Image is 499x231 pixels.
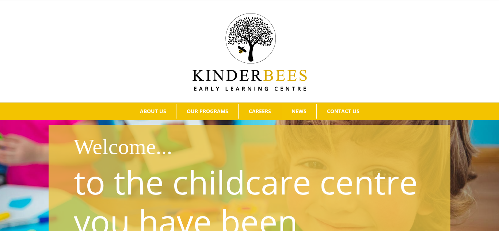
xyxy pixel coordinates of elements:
[11,103,488,120] nav: Main Menu
[317,104,369,119] a: CONTACT US
[140,109,166,114] span: ABOUT US
[130,104,176,119] a: ABOUT US
[74,131,445,162] h1: Welcome...
[327,109,359,114] span: CONTACT US
[292,109,306,114] span: NEWS
[176,104,238,119] a: OUR PROGRAMS
[281,104,316,119] a: NEWS
[249,109,271,114] span: CAREERS
[187,109,228,114] span: OUR PROGRAMS
[239,104,281,119] a: CAREERS
[193,13,307,91] img: Kinder Bees Logo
